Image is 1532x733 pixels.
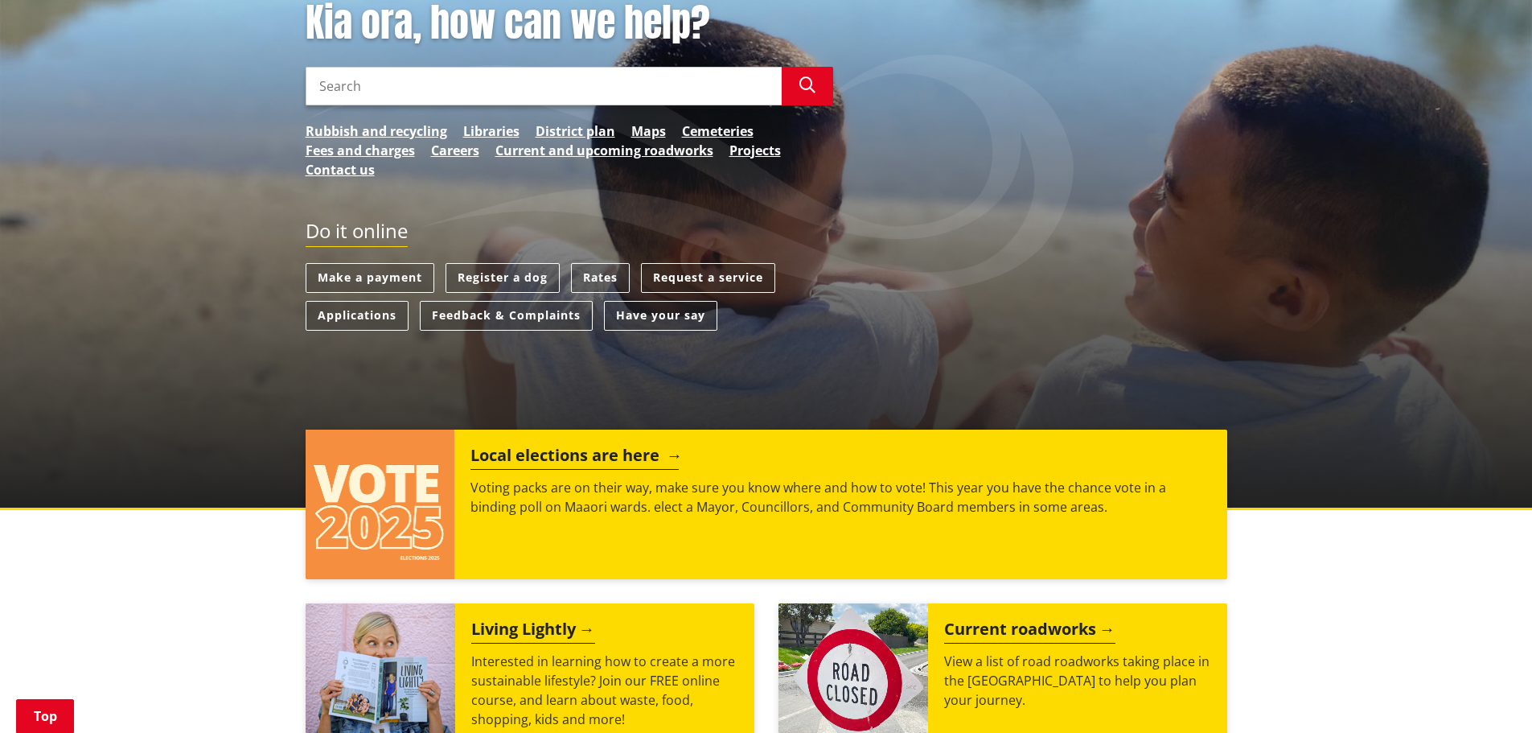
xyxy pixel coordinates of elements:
[470,478,1210,517] p: Voting packs are on their way, make sure you know where and how to vote! This year you have the c...
[306,301,409,331] a: Applications
[471,652,738,729] p: Interested in learning how to create a more sustainable lifestyle? Join our FREE online course, a...
[631,121,666,141] a: Maps
[944,620,1115,644] h2: Current roadworks
[471,620,595,644] h2: Living Lightly
[729,141,781,160] a: Projects
[306,160,375,179] a: Contact us
[306,263,434,293] a: Make a payment
[306,430,1227,579] a: Local elections are here Voting packs are on their way, make sure you know where and how to vote!...
[306,121,447,141] a: Rubbish and recycling
[463,121,520,141] a: Libraries
[641,263,775,293] a: Request a service
[446,263,560,293] a: Register a dog
[306,430,455,579] img: Vote 2025
[470,446,679,470] h2: Local elections are here
[431,141,479,160] a: Careers
[16,699,74,733] a: Top
[604,301,717,331] a: Have your say
[420,301,593,331] a: Feedback & Complaints
[495,141,713,160] a: Current and upcoming roadworks
[306,220,408,248] h2: Do it online
[944,652,1211,710] p: View a list of road roadworks taking place in the [GEOGRAPHIC_DATA] to help you plan your journey.
[306,67,782,105] input: Search input
[536,121,615,141] a: District plan
[682,121,754,141] a: Cemeteries
[306,141,415,160] a: Fees and charges
[1458,665,1516,723] iframe: Messenger Launcher
[571,263,630,293] a: Rates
